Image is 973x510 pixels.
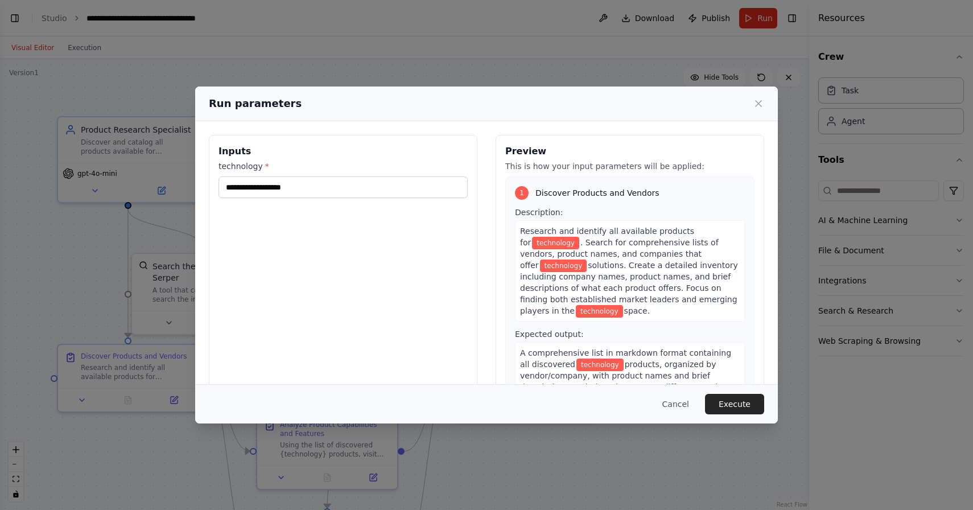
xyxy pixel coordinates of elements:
span: products, organized by vendor/company, with product names and brief descriptions. Include at leas... [520,360,734,403]
div: 1 [515,186,529,200]
button: Cancel [653,394,698,414]
span: Variable: technology [576,359,624,371]
button: Execute [705,394,764,414]
span: . Search for comprehensive lists of vendors, product names, and companies that offer [520,238,719,270]
span: Variable: technology [576,305,623,318]
span: A comprehensive list in markdown format containing all discovered [520,348,731,369]
span: Discover Products and Vendors [535,187,659,199]
span: Description: [515,208,563,217]
h2: Run parameters [209,96,302,112]
span: Variable: technology [540,260,587,272]
span: Research and identify all available products for [520,227,694,247]
label: technology [218,161,468,172]
span: Expected output: [515,330,584,339]
p: This is how your input parameters will be applied: [505,161,755,172]
h3: Inputs [218,145,468,158]
span: Variable: technology [532,237,579,249]
h3: Preview [505,145,755,158]
span: space. [624,306,650,315]
span: solutions. Create a detailed inventory including company names, product names, and brief descript... [520,261,738,315]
